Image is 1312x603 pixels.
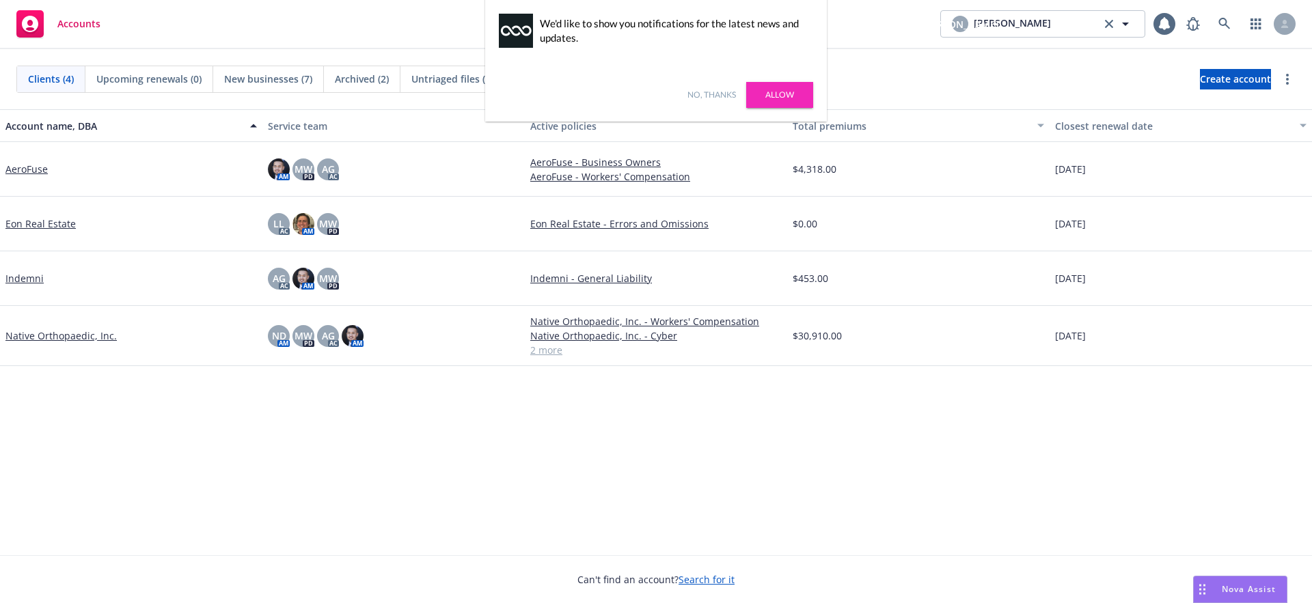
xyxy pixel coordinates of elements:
span: [DATE] [1055,328,1086,343]
span: [PERSON_NAME] [974,16,1051,32]
div: Active policies [530,119,782,133]
span: Clients (4) [28,72,74,86]
span: $453.00 [793,271,828,285]
a: Search [1211,10,1238,38]
a: Create account [1200,69,1271,89]
span: $30,910.00 [793,328,842,343]
span: MW [295,328,312,343]
a: Allow [746,82,813,108]
a: AeroFuse [5,162,48,176]
span: Accounts [57,18,100,29]
span: LL [273,216,284,231]
a: Native Orthopaedic, Inc. - Workers' Compensation [530,314,782,328]
div: We'd like to show you notifications for the latest news and updates. [540,16,806,45]
a: Search for it [679,573,735,586]
img: photo [342,325,364,347]
span: AG [273,271,286,285]
span: [PERSON_NAME] [922,17,999,31]
span: MW [295,162,312,176]
img: photo [268,158,290,180]
a: Switch app [1242,10,1270,38]
div: Total premiums [793,119,1029,133]
a: Native Orthopaedic, Inc. - Cyber [530,328,782,343]
a: Indemni [5,271,44,285]
div: Service team [268,119,519,133]
span: MW [319,271,337,285]
a: AeroFuse - Business Owners [530,155,782,169]
div: Drag to move [1194,576,1211,602]
img: photo [292,268,314,290]
span: [DATE] [1055,271,1086,285]
a: AeroFuse - Workers' Compensation [530,169,782,184]
span: New businesses (7) [224,72,312,86]
span: Create account [1200,66,1271,92]
span: AG [322,162,335,176]
span: Upcoming renewals (0) [96,72,202,86]
span: Can't find an account? [577,572,735,587]
button: Closest renewal date [1050,109,1312,142]
span: MW [319,216,337,231]
button: [PERSON_NAME][PERSON_NAME]clear selection [940,10,1145,38]
a: 2 more [530,343,782,357]
button: Service team [262,109,525,142]
a: clear selection [1101,16,1117,32]
span: Untriaged files (0) [411,72,493,86]
a: more [1279,71,1296,87]
span: $4,318.00 [793,162,836,176]
div: Account name, DBA [5,119,242,133]
a: Native Orthopaedic, Inc. [5,328,117,343]
span: AG [322,328,335,343]
span: Nova Assist [1222,583,1276,595]
button: Active policies [525,109,787,142]
a: No, thanks [687,89,736,101]
span: [DATE] [1055,162,1086,176]
a: Accounts [11,5,106,43]
span: [DATE] [1055,216,1086,231]
img: photo [292,213,314,235]
span: $0.00 [793,216,817,231]
div: Closest renewal date [1055,119,1291,133]
a: Eon Real Estate - Errors and Omissions [530,216,782,231]
button: Total premiums [787,109,1050,142]
a: Report a Bug [1179,10,1207,38]
span: ND [272,328,286,343]
span: Archived (2) [335,72,389,86]
a: Indemni - General Liability [530,271,782,285]
button: Nova Assist [1193,576,1287,603]
a: Eon Real Estate [5,216,76,231]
